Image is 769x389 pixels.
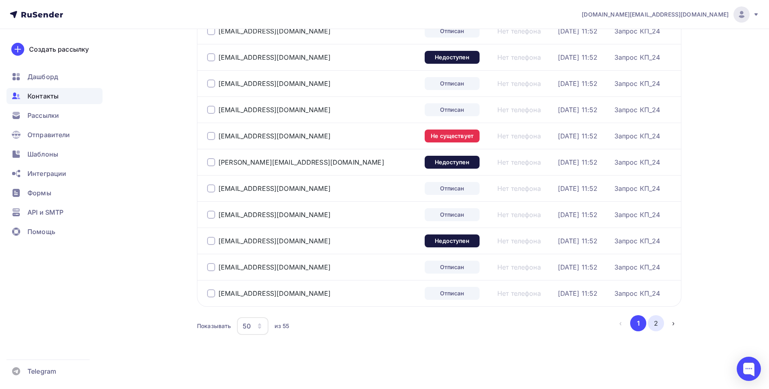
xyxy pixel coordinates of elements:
a: [EMAIL_ADDRESS][DOMAIN_NAME] [218,237,331,245]
button: 50 [237,317,269,335]
a: Запрос КП_24 [614,289,660,297]
button: Go to page 2 [648,315,664,331]
a: Отписан [425,182,480,195]
a: Шаблоны [6,146,103,162]
div: [DATE] 11:52 [558,132,598,140]
div: Запрос КП_24 [614,158,660,166]
a: [DATE] 11:52 [558,53,598,61]
a: [DATE] 11:52 [558,106,598,114]
a: Запрос КП_24 [614,184,660,192]
a: Нет телефона [497,211,541,219]
a: Рассылки [6,107,103,123]
button: Go to page 1 [630,315,646,331]
a: Запрос КП_24 [614,132,660,140]
a: [EMAIL_ADDRESS][DOMAIN_NAME] [218,27,331,35]
a: Отписан [425,103,480,116]
a: Отписан [425,287,480,300]
a: Нет телефона [497,132,541,140]
div: Запрос КП_24 [614,53,660,61]
span: Контакты [27,91,59,101]
a: Запрос КП_24 [614,106,660,114]
a: [DATE] 11:52 [558,263,598,271]
a: Запрос КП_24 [614,211,660,219]
div: Недоступен [425,234,480,247]
a: [EMAIL_ADDRESS][DOMAIN_NAME] [218,106,331,114]
div: [DATE] 11:52 [558,184,598,192]
div: [PERSON_NAME][EMAIL_ADDRESS][DOMAIN_NAME] [218,158,384,166]
a: Запрос КП_24 [614,237,660,245]
a: Нет телефона [497,27,541,35]
ul: Pagination [613,315,682,331]
a: Нет телефона [497,79,541,88]
a: [EMAIL_ADDRESS][DOMAIN_NAME] [218,132,331,140]
a: [EMAIL_ADDRESS][DOMAIN_NAME] [218,263,331,271]
span: Рассылки [27,111,59,120]
a: Нет телефона [497,158,541,166]
a: [DATE] 11:52 [558,27,598,35]
a: [DOMAIN_NAME][EMAIL_ADDRESS][DOMAIN_NAME] [582,6,759,23]
a: [DATE] 11:52 [558,79,598,88]
span: Telegram [27,366,56,376]
a: [DATE] 11:52 [558,211,598,219]
a: Нет телефона [497,263,541,271]
span: Шаблоны [27,149,58,159]
a: [EMAIL_ADDRESS][DOMAIN_NAME] [218,289,331,297]
a: Запрос КП_24 [614,263,660,271]
span: Помощь [27,227,55,236]
a: Нет телефона [497,53,541,61]
a: Недоступен [425,51,480,64]
a: Отписан [425,261,480,274]
div: [DATE] 11:52 [558,158,598,166]
a: Запрос КП_24 [614,79,660,88]
div: Запрос КП_24 [614,27,660,35]
div: [DATE] 11:52 [558,289,598,297]
div: [DATE] 11:52 [558,237,598,245]
a: Нет телефона [497,184,541,192]
a: [EMAIL_ADDRESS][DOMAIN_NAME] [218,79,331,88]
a: Недоступен [425,156,480,169]
a: [EMAIL_ADDRESS][DOMAIN_NAME] [218,53,331,61]
a: Не существует [425,130,480,142]
span: Интеграции [27,169,66,178]
span: Отправители [27,130,70,140]
a: Нет телефона [497,289,541,297]
a: Формы [6,185,103,201]
span: API и SMTP [27,207,63,217]
div: Создать рассылку [29,44,89,54]
div: Нет телефона [497,106,541,114]
a: Дашборд [6,69,103,85]
a: Отправители [6,127,103,143]
a: Отписан [425,77,480,90]
div: из 55 [274,322,289,330]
